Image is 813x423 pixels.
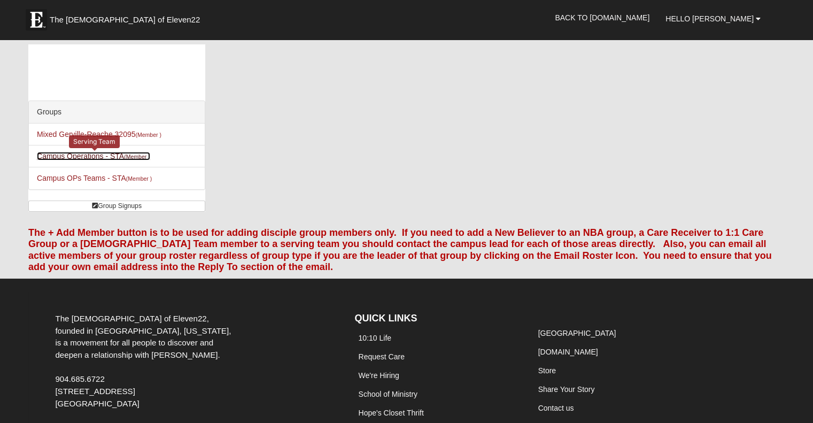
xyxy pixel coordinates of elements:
a: Hope's Closet Thrift [358,409,423,417]
h4: QUICK LINKS [354,313,518,325]
a: Hello [PERSON_NAME] [657,5,769,32]
font: The + Add Member button is to be used for adding disciple group members only. If you need to add ... [28,227,772,273]
a: Campus OPs Teams - STA(Member ) [37,174,152,182]
span: The [DEMOGRAPHIC_DATA] of Eleven22 [50,14,200,25]
img: Eleven22 logo [26,9,47,30]
a: Contact us [538,404,574,412]
a: Mixed Gerville-Reache 32095(Member ) [37,130,161,139]
a: Request Care [358,352,404,361]
span: Hello [PERSON_NAME] [665,14,754,23]
div: Serving Team [69,135,120,148]
small: (Member ) [124,153,150,160]
a: Share Your Story [538,385,595,394]
a: The [DEMOGRAPHIC_DATA] of Eleven22 [20,4,234,30]
small: (Member ) [135,132,161,138]
a: Back to [DOMAIN_NAME] [547,4,657,31]
span: [GEOGRAPHIC_DATA] [55,399,139,408]
a: [DOMAIN_NAME] [538,348,598,356]
a: Group Signups [28,201,205,212]
a: Campus Operations - STA(Member ) [37,152,150,160]
div: Groups [29,101,205,124]
a: [GEOGRAPHIC_DATA] [538,329,616,337]
a: Store [538,366,556,375]
a: We're Hiring [358,371,399,380]
a: 10:10 Life [358,334,391,342]
a: School of Ministry [358,390,417,398]
small: (Member ) [126,175,152,182]
div: The [DEMOGRAPHIC_DATA] of Eleven22, founded in [GEOGRAPHIC_DATA], [US_STATE], is a movement for a... [47,313,246,410]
